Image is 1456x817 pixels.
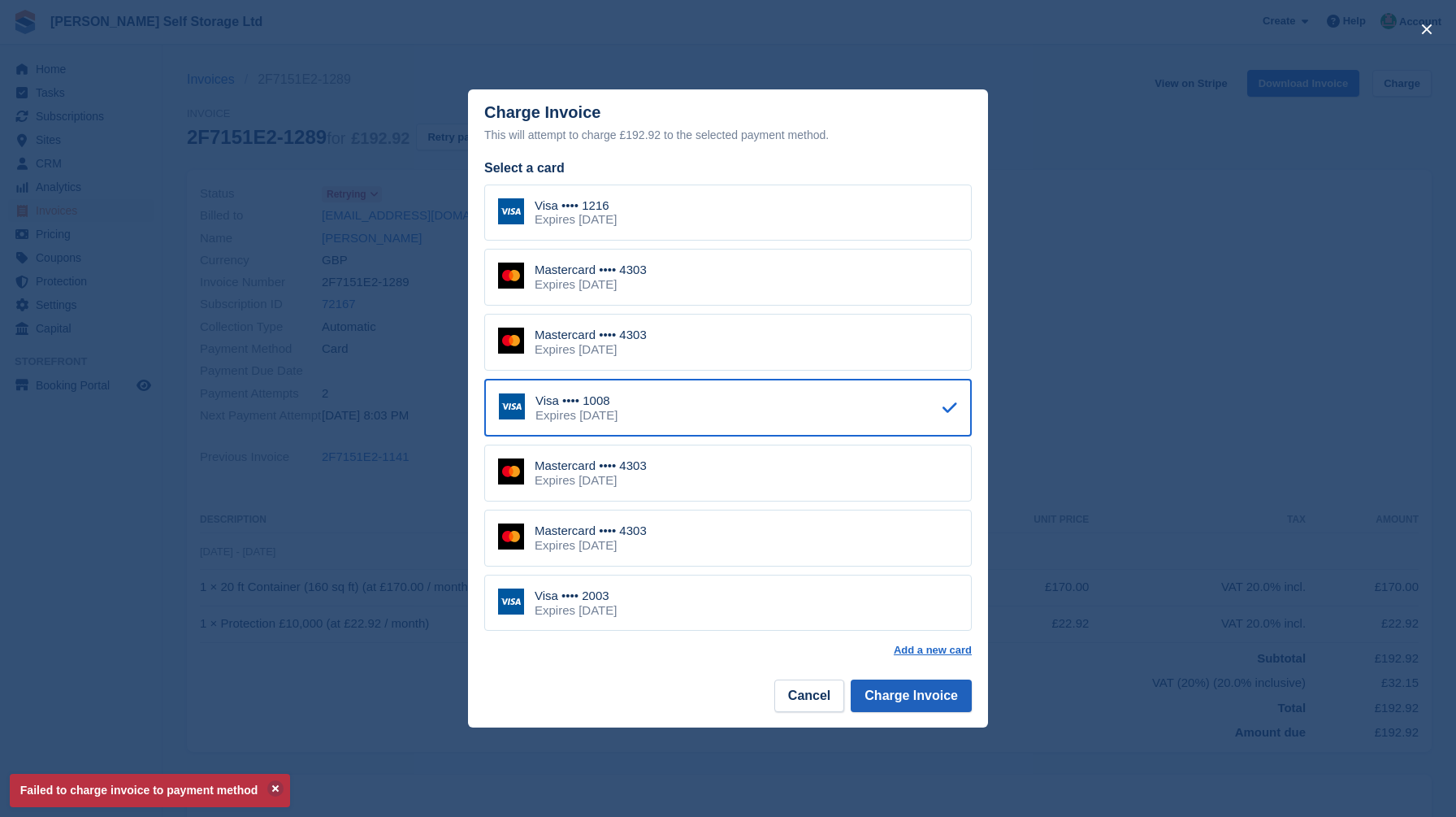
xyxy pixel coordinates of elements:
[1414,16,1440,42] button: close
[484,159,972,178] div: Select a card
[484,103,972,145] div: Charge Invoice
[535,342,647,357] div: Expires [DATE]
[535,263,647,277] div: Mastercard •••• 4303
[498,589,524,615] img: Visa Logo
[498,524,524,550] img: Mastercard Logo
[535,393,617,408] div: Visa •••• 1008
[535,212,617,227] div: Expires [DATE]
[498,328,524,354] img: Mastercard Logo
[498,458,524,485] img: Mastercard Logo
[535,589,617,603] div: Visa •••• 2003
[535,408,617,423] div: Expires [DATE]
[894,644,972,657] a: Add a new card
[499,393,525,419] img: Visa Logo
[498,198,524,224] img: Visa Logo
[535,458,647,473] div: Mastercard •••• 4303
[535,198,617,213] div: Visa •••• 1216
[535,524,647,538] div: Mastercard •••• 4303
[484,125,972,145] div: This will attempt to charge £192.92 to the selected payment method.
[535,603,617,618] div: Expires [DATE]
[535,328,647,342] div: Mastercard •••• 4303
[498,263,524,289] img: Mastercard Logo
[535,277,647,292] div: Expires [DATE]
[10,774,290,807] p: Failed to charge invoice to payment method
[774,680,844,712] button: Cancel
[851,680,972,712] button: Charge Invoice
[535,473,647,488] div: Expires [DATE]
[535,538,647,553] div: Expires [DATE]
